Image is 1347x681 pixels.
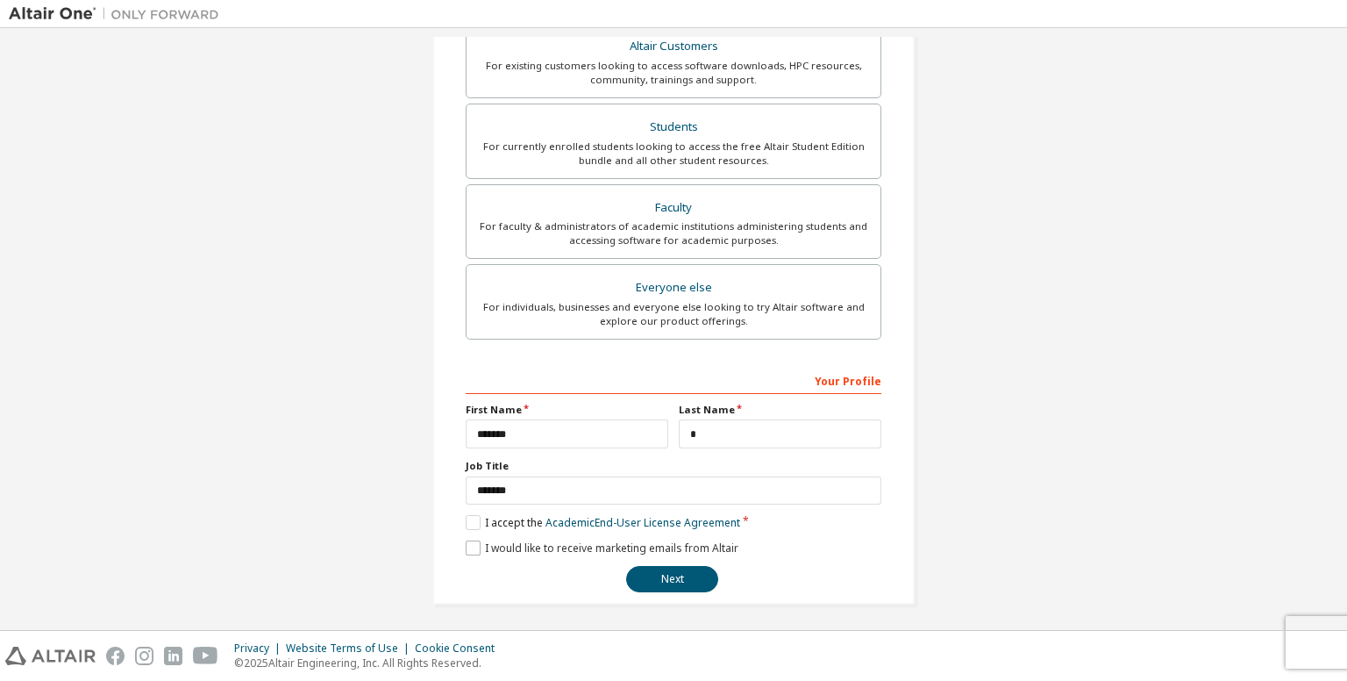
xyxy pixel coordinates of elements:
div: For currently enrolled students looking to access the free Altair Student Edition bundle and all ... [477,140,870,168]
div: For faculty & administrators of academic institutions administering students and accessing softwa... [477,219,870,247]
label: Job Title [466,459,881,473]
img: instagram.svg [135,647,153,665]
img: linkedin.svg [164,647,182,665]
div: Faculty [477,196,870,220]
label: I accept the [466,515,740,530]
div: For individuals, businesses and everyone else looking to try Altair software and explore our prod... [477,300,870,328]
div: Altair Customers [477,34,870,59]
label: I would like to receive marketing emails from Altair [466,541,738,556]
p: © 2025 Altair Engineering, Inc. All Rights Reserved. [234,656,505,670]
div: Everyone else [477,276,870,300]
img: youtube.svg [193,647,218,665]
div: Cookie Consent [415,642,505,656]
div: Website Terms of Use [286,642,415,656]
img: altair_logo.svg [5,647,96,665]
img: Altair One [9,5,228,23]
div: Students [477,115,870,140]
img: facebook.svg [106,647,125,665]
div: Privacy [234,642,286,656]
label: Last Name [679,403,881,417]
a: Academic End-User License Agreement [545,515,740,530]
div: For existing customers looking to access software downloads, HPC resources, community, trainings ... [477,59,870,87]
button: Next [626,566,718,592]
div: Your Profile [466,366,881,394]
label: First Name [466,403,668,417]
